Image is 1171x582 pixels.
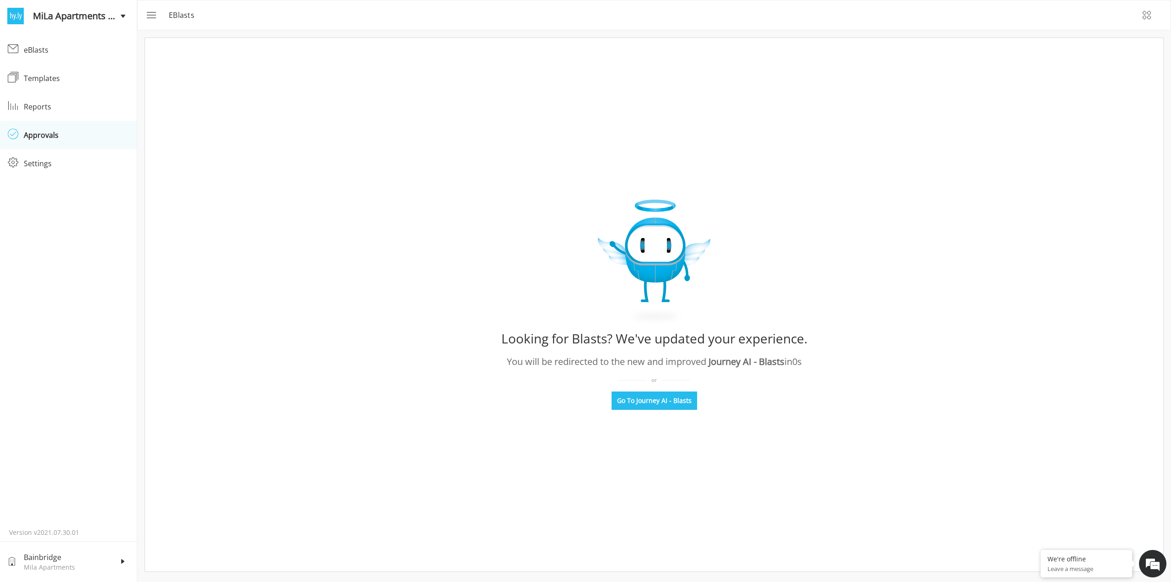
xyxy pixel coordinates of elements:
div: Looking for Blasts? We've updated your experience. [501,327,807,349]
div: You will be redirected to the new and improved in 0 s [507,355,802,369]
div: eBlasts [24,44,129,55]
div: Approvals [24,130,129,141]
div: or [618,376,690,384]
span: MiLa Apartments Property Team [33,9,120,23]
textarea: Type your message and click 'Submit' [5,250,174,282]
em: Submit [134,282,166,294]
img: logo [7,8,24,24]
div: Minimize live chat window [150,5,172,27]
span: We are offline. Please leave us a message. [19,115,160,208]
p: Version v2021.07.30.01 [9,528,128,537]
p: eBlasts [169,10,200,21]
div: Settings [24,158,129,169]
button: menu [140,4,161,26]
p: Leave a message [1047,565,1125,573]
span: Journey AI - Blasts [709,355,784,368]
img: expiry_Image [598,200,710,325]
div: We're offline [1047,555,1125,563]
button: Go To Journey AI - Blasts [612,392,697,410]
img: d_692782471_company_1567716308916_692782471 [16,46,38,69]
div: Leave a message [48,51,154,63]
div: Reports [24,101,129,112]
div: Templates [24,73,129,84]
span: Go To Journey AI - Blasts [617,396,692,405]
